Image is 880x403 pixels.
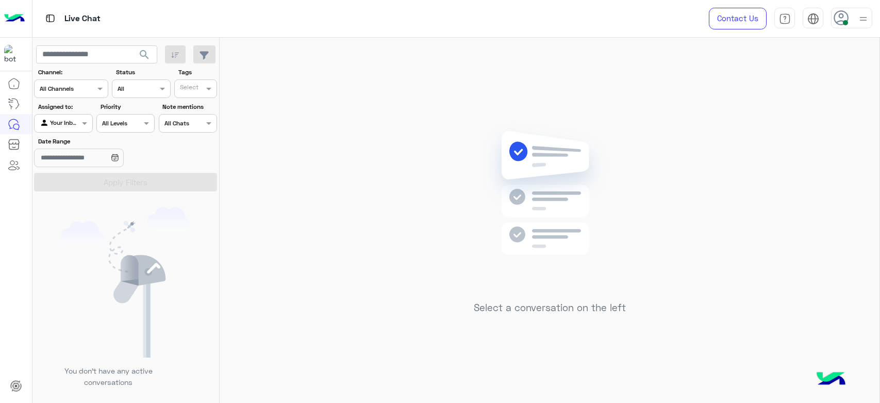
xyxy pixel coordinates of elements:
[64,12,101,26] p: Live Chat
[475,123,624,294] img: no messages
[34,173,217,191] button: Apply Filters
[116,68,169,77] label: Status
[474,302,626,314] h5: Select a conversation on the left
[709,8,767,29] a: Contact Us
[178,83,198,94] div: Select
[178,68,216,77] label: Tags
[779,13,791,25] img: tab
[4,45,23,63] img: 713415422032625
[162,102,215,111] label: Note mentions
[132,45,157,68] button: search
[813,362,849,398] img: hulul-logo.png
[774,8,795,29] a: tab
[38,68,107,77] label: Channel:
[56,365,160,388] p: You don’t have any active conversations
[44,12,57,25] img: tab
[101,102,154,111] label: Priority
[61,207,191,358] img: empty users
[807,13,819,25] img: tab
[4,8,25,29] img: Logo
[138,49,151,61] span: search
[38,137,154,146] label: Date Range
[38,102,91,111] label: Assigned to:
[857,12,870,25] img: profile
